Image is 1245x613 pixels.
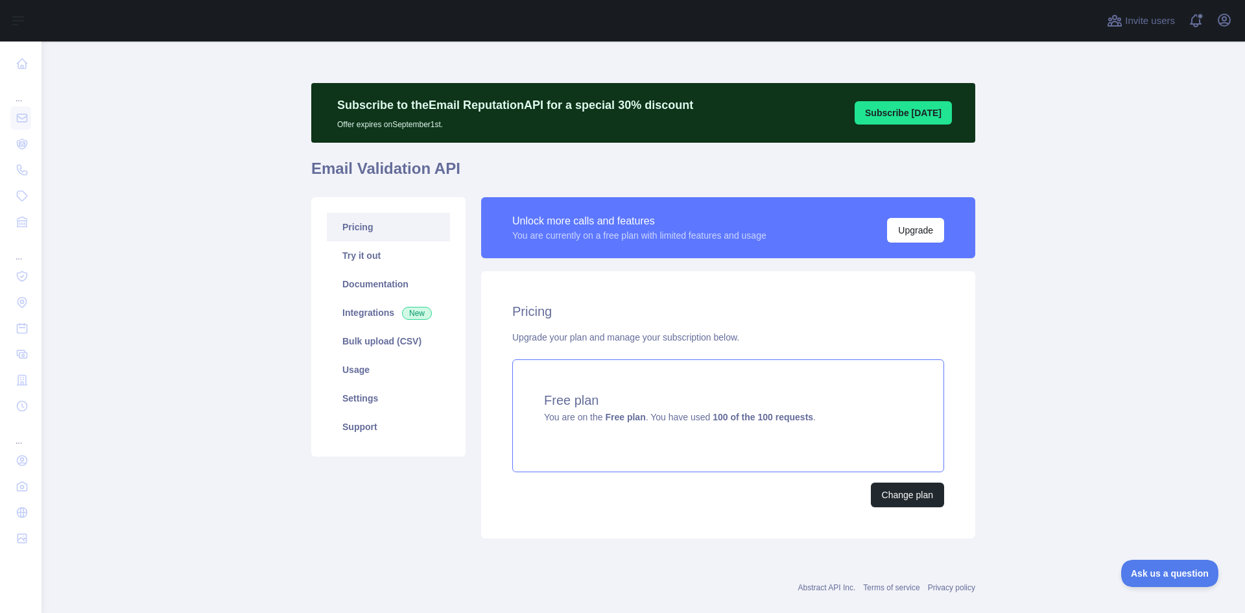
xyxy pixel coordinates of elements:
a: Integrations New [327,298,450,327]
a: Abstract API Inc. [798,583,856,592]
a: Support [327,413,450,441]
div: ... [10,236,31,262]
a: Settings [327,384,450,413]
h4: Free plan [544,391,912,409]
button: Upgrade [887,218,944,243]
div: Unlock more calls and features [512,213,766,229]
button: Subscribe [DATE] [855,101,952,125]
button: Change plan [871,483,944,507]
a: Try it out [327,241,450,270]
div: ... [10,420,31,446]
strong: Free plan [605,412,645,422]
span: New [402,307,432,320]
a: Documentation [327,270,450,298]
div: You are currently on a free plan with limited features and usage [512,229,766,242]
a: Pricing [327,213,450,241]
a: Usage [327,355,450,384]
span: Invite users [1125,14,1175,29]
button: Invite users [1104,10,1178,31]
div: Upgrade your plan and manage your subscription below. [512,331,944,344]
div: ... [10,78,31,104]
h2: Pricing [512,302,944,320]
a: Privacy policy [928,583,975,592]
a: Bulk upload (CSV) [327,327,450,355]
h1: Email Validation API [311,158,975,189]
p: Subscribe to the Email Reputation API for a special 30 % discount [337,96,693,114]
a: Terms of service [863,583,919,592]
span: You are on the . You have used . [544,412,816,422]
p: Offer expires on September 1st. [337,114,693,130]
strong: 100 of the 100 requests [713,412,813,422]
iframe: Toggle Customer Support [1121,560,1219,587]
